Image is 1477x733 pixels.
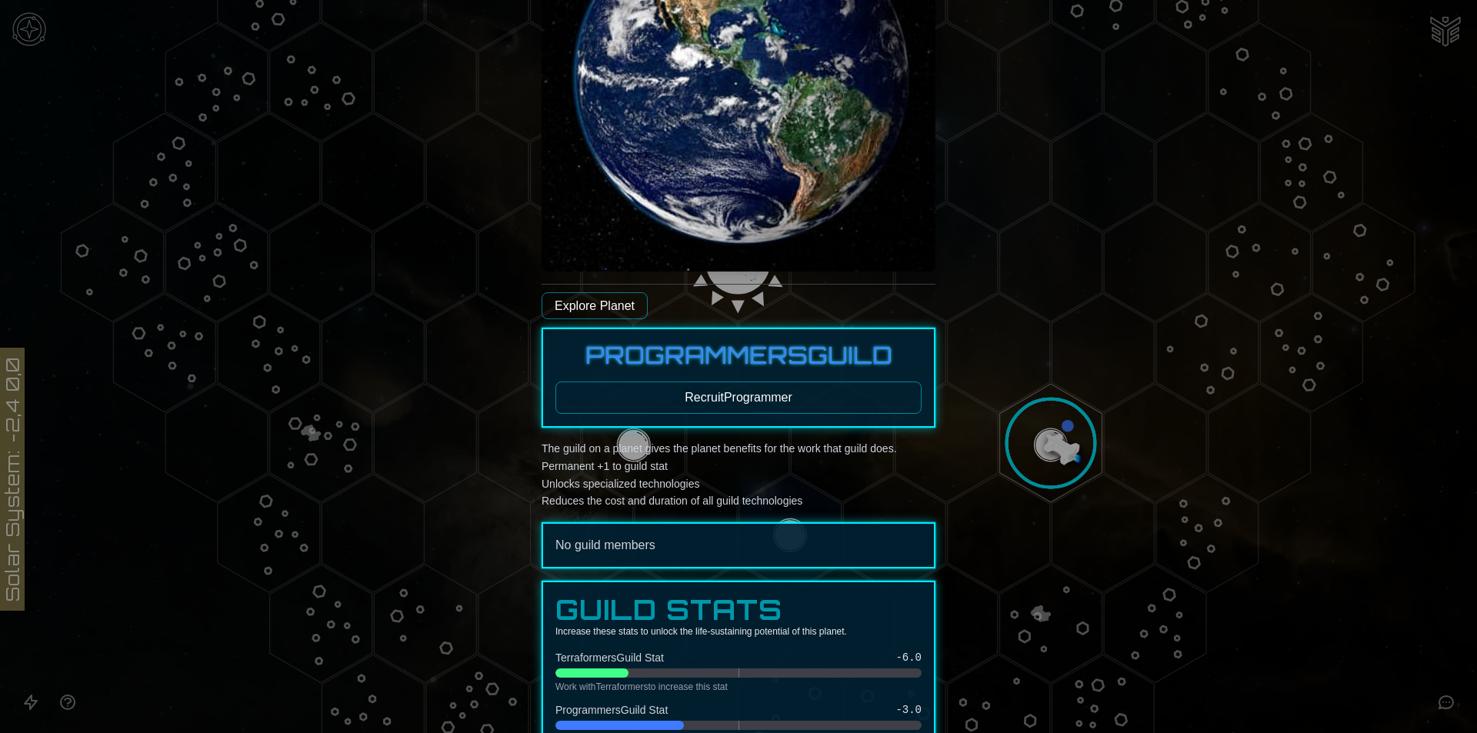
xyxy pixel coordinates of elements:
[542,292,648,319] a: Explore Planet
[542,475,935,493] li: Unlocks specialized technologies
[555,342,922,369] h3: Programmers Guild
[555,381,922,414] button: RecruitProgrammer
[555,681,922,693] p: Work with Terraformers to increase this stat
[555,625,922,638] p: Increase these stats to unlock the life-sustaining potential of this planet.
[895,702,922,718] span: -3.0
[542,440,935,510] p: The guild on a planet gives the planet benefits for the work that guild does.
[555,650,664,665] span: Terraformers Guild Stat
[542,492,935,510] li: Reduces the cost and duration of all guild technologies
[555,702,668,718] span: Programmers Guild Stat
[555,536,922,555] div: No guild members
[895,650,922,665] span: -6.0
[542,458,935,475] li: Permanent +1 to guild stat
[555,595,922,625] h3: Guild Stats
